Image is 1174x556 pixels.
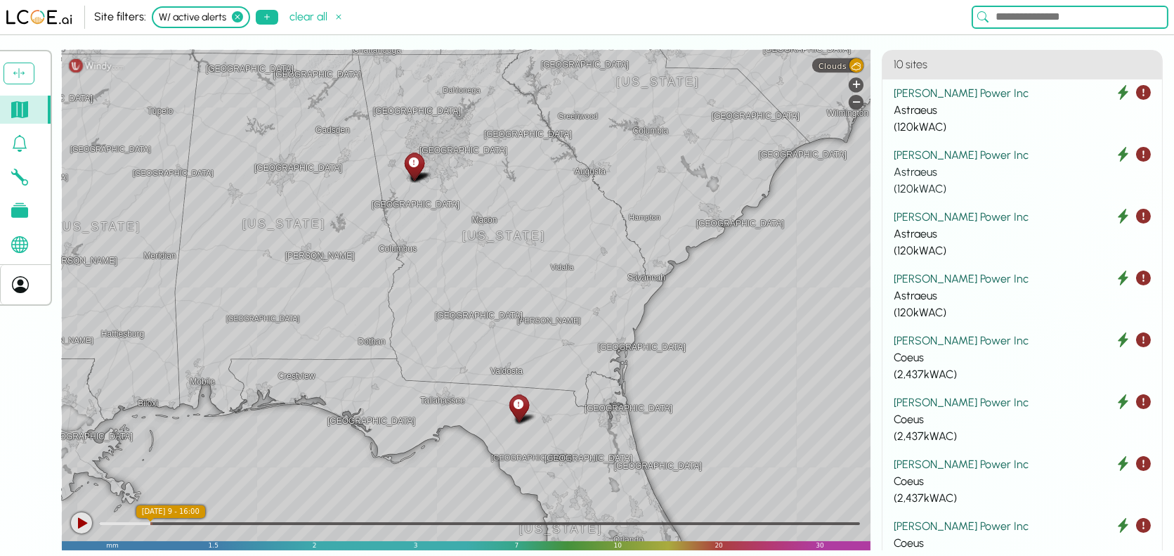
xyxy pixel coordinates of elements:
button: [PERSON_NAME] Power Inc Coeus (2,437kWAC) [888,389,1156,451]
div: Zoom in [849,77,863,92]
div: ( 120 kWAC) [894,304,1151,321]
h4: 10 sites [882,51,1162,79]
button: clear all [284,7,350,27]
div: [PERSON_NAME] Power Inc [894,394,1151,411]
span: Clouds [818,61,847,70]
div: Zoom out [849,95,863,110]
div: Coeus [894,349,1151,366]
div: Astraeus [894,226,1151,243]
div: ( 120 kWAC) [894,243,1151,259]
button: [PERSON_NAME] Power Inc Coeus (2,437kWAC) [888,327,1156,389]
img: LCOE.ai [6,9,73,25]
div: ( 120 kWAC) [894,181,1151,198]
div: W/ active alerts [152,6,250,27]
button: [PERSON_NAME] Power Inc Coeus (2,437kWAC) [888,451,1156,512]
div: Coeus [894,473,1151,490]
div: ( 120 kWAC) [894,119,1151,136]
button: [PERSON_NAME] Power Inc Astraeus (120kWAC) [888,141,1156,203]
div: [PERSON_NAME] Power Inc [894,456,1151,473]
div: [PERSON_NAME] Power Inc [894,518,1151,535]
div: Coeus [894,535,1151,552]
div: Coeus [402,150,426,182]
div: Astraeus [894,164,1151,181]
div: Site filters: [94,8,146,25]
div: [PERSON_NAME] Power Inc [894,85,1151,102]
div: [PERSON_NAME] Power Inc [894,209,1151,226]
div: [PERSON_NAME] Power Inc [894,147,1151,164]
div: ( 2,437 kWAC) [894,428,1151,445]
div: [DATE] 9 - 16:00 [136,505,205,518]
button: [PERSON_NAME] Power Inc Astraeus (120kWAC) [888,79,1156,141]
div: Coeus [894,411,1151,428]
div: ( 2,437 kWAC) [894,366,1151,383]
button: [PERSON_NAME] Power Inc Astraeus (120kWAC) [888,203,1156,265]
div: ( 2,437 kWAC) [894,490,1151,507]
div: Astraeus [507,392,531,424]
div: [PERSON_NAME] Power Inc [894,271,1151,287]
div: Astraeus [894,102,1151,119]
div: Astraeus [894,287,1151,304]
div: local time [136,505,205,518]
div: [PERSON_NAME] Power Inc [894,332,1151,349]
button: [PERSON_NAME] Power Inc Astraeus (120kWAC) [888,265,1156,327]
